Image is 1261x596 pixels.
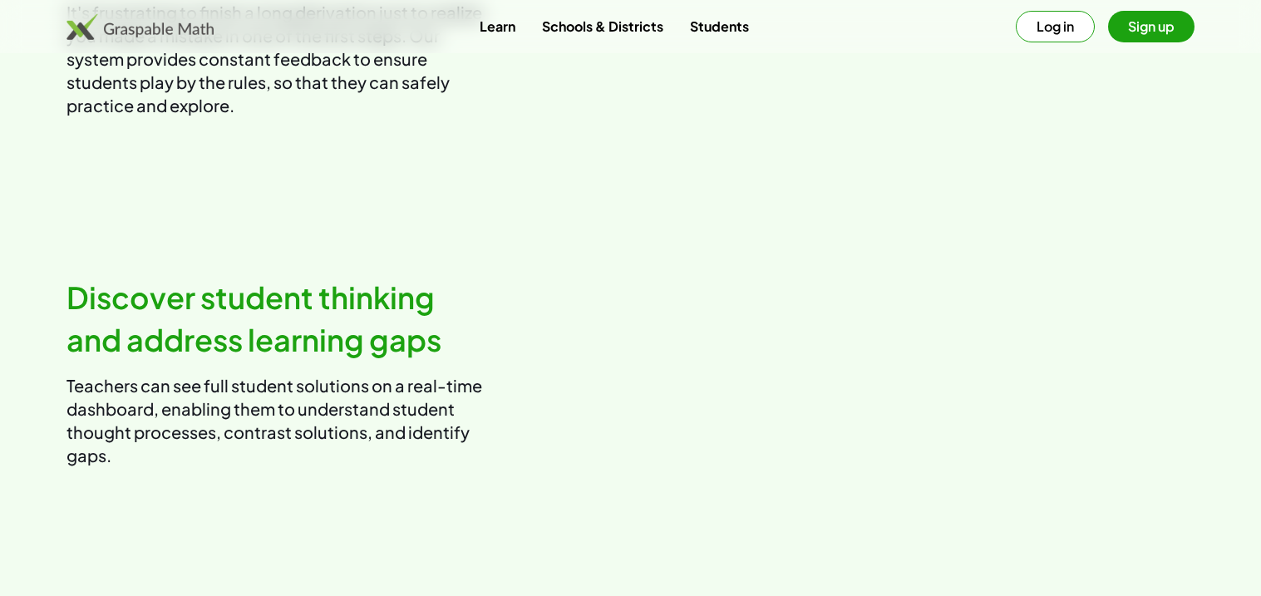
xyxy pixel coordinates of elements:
[66,277,482,361] h2: Discover student thinking and address learning gaps
[529,11,677,42] a: Schools & Districts
[677,11,762,42] a: Students
[66,374,482,467] p: Teachers can see full student solutions on a real-time dashboard, enabling them to understand stu...
[1108,11,1195,42] button: Sign up
[1016,11,1095,42] button: Log in
[466,11,529,42] a: Learn
[66,1,482,117] p: It's frustrating to finish a long derivation just to realize you made a mistake in one of the fir...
